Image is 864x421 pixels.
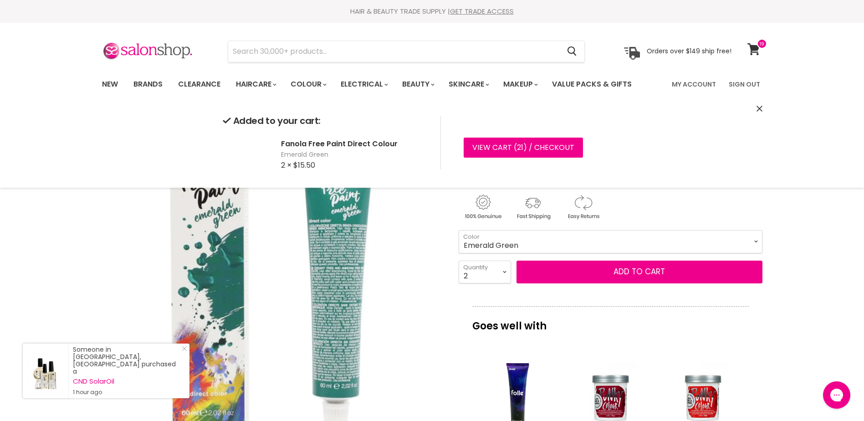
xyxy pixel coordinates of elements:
div: Someone in [GEOGRAPHIC_DATA], [GEOGRAPHIC_DATA] purchased a [73,346,180,396]
a: GET TRADE ACCESS [450,6,514,16]
a: Colour [284,75,332,94]
button: Add to cart [516,261,762,283]
span: 21 [517,142,523,153]
small: 1 hour ago [73,389,180,396]
a: Haircare [229,75,282,94]
nav: Main [91,71,774,98]
input: Search [228,41,560,62]
a: Clearance [171,75,227,94]
p: Orders over $149 ship free! [647,47,731,55]
form: Product [228,41,585,62]
p: Goes well with [472,306,749,336]
select: Quantity [459,261,511,283]
button: Search [560,41,584,62]
img: returns.gif [559,193,607,221]
span: $15.50 [293,160,315,170]
a: My Account [666,75,721,94]
svg: Close Icon [182,346,187,351]
a: Close Notification [178,346,187,355]
a: Skincare [442,75,495,94]
span: Emerald Green [281,150,426,159]
ul: Main menu [95,71,653,98]
img: Fanola Free Paint Direct Colour [223,150,230,158]
a: Value Packs & Gifts [545,75,639,94]
a: Sign Out [723,75,766,94]
button: Close [757,104,762,114]
a: Electrical [334,75,394,94]
a: Visit product page [23,344,68,398]
a: Beauty [395,75,440,94]
div: HAIR & BEAUTY TRADE SUPPLY | [91,7,774,16]
a: Makeup [496,75,543,94]
h2: Fanola Free Paint Direct Colour [281,139,426,149]
iframe: Gorgias live chat messenger [818,378,855,412]
a: CND SolarOil [73,378,180,385]
a: View cart (21) / Checkout [464,138,583,158]
img: genuine.gif [459,193,507,221]
h2: Added to your cart: [223,116,426,126]
a: New [95,75,125,94]
img: shipping.gif [509,193,557,221]
a: Brands [127,75,169,94]
span: 2 × [281,160,291,170]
